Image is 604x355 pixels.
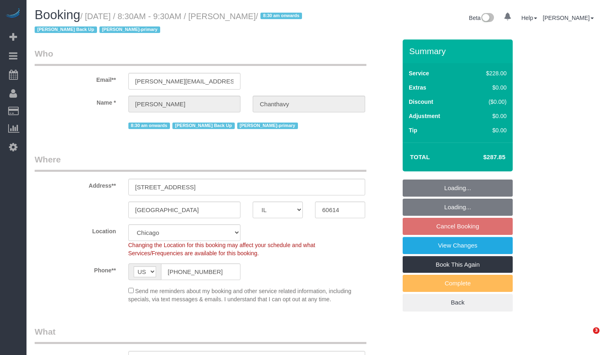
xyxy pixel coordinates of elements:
img: Automaid Logo [5,8,21,20]
label: Name * [29,96,122,107]
legend: Where [35,153,366,172]
a: [PERSON_NAME] [543,15,594,21]
iframe: Intercom live chat [576,327,596,347]
span: Booking [35,8,80,22]
label: Service [409,69,429,77]
h3: Summary [409,46,509,56]
label: Tip [409,126,417,134]
a: Back [403,294,513,311]
label: Location [29,224,122,235]
input: Last Name* [253,96,365,112]
span: Changing the Location for this booking may affect your schedule and what Services/Frequencies are... [128,242,315,256]
input: Zip Code** [315,202,365,218]
input: First Name** [128,96,241,112]
span: 8:30 am onwards [128,123,170,129]
div: $0.00 [469,83,507,92]
span: 8:30 am onwards [260,13,302,19]
span: [PERSON_NAME]-primary [99,26,161,33]
span: [PERSON_NAME] Back Up [172,123,235,129]
legend: Who [35,48,366,66]
label: Adjustment [409,112,440,120]
div: $228.00 [469,69,507,77]
a: Book This Again [403,256,513,273]
span: 3 [593,327,600,334]
span: [PERSON_NAME] Back Up [35,26,97,33]
label: Extras [409,83,426,92]
span: Send me reminders about my booking and other service related information, including specials, via... [128,288,352,302]
a: Beta [469,15,494,21]
legend: What [35,326,366,344]
div: $0.00 [469,126,507,134]
a: Help [521,15,537,21]
label: Discount [409,98,433,106]
strong: Total [410,153,430,160]
div: $0.00 [469,112,507,120]
small: / [DATE] / 8:30AM - 9:30AM / [PERSON_NAME] [35,12,304,35]
span: [PERSON_NAME]-primary [237,123,298,129]
h4: $287.85 [459,154,505,161]
div: ($0.00) [469,98,507,106]
a: View Changes [403,237,513,254]
img: New interface [481,13,494,24]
